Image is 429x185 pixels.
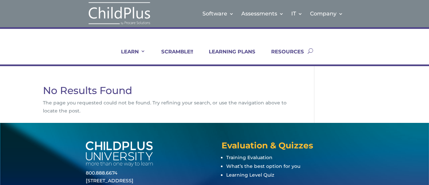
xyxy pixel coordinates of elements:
[43,86,296,99] h1: No Results Found
[226,154,272,160] a: Training Evaluation
[43,99,296,115] p: The page you requested could not be found. Try refining your search, or use the navigation above ...
[200,48,255,64] a: LEARNING PLANS
[86,141,153,167] img: white-cpu-wordmark
[222,141,343,153] h4: Evaluation & Quizzes
[263,48,304,64] a: RESOURCES
[153,48,193,64] a: SCRAMBLE!!
[226,163,300,169] a: What’s the best option for you
[226,172,274,178] a: Learning Level Quiz
[113,48,145,64] a: LEARN
[86,170,117,176] a: 800.888.6674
